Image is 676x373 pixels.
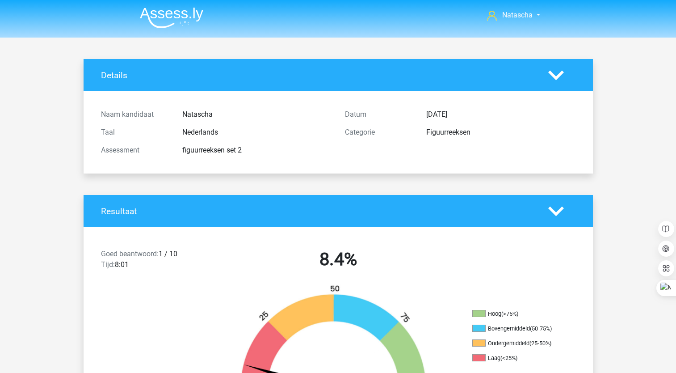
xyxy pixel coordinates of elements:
[101,250,159,258] span: Goed beantwoord:
[338,127,420,138] div: Categorie
[472,310,562,318] li: Hoog
[176,127,338,138] div: Nederlands
[530,325,552,332] div: (50-75%)
[223,249,453,270] h2: 8.4%
[140,7,203,28] img: Assessly
[472,325,562,333] li: Bovengemiddeld
[472,354,562,362] li: Laag
[101,260,115,269] span: Tijd:
[94,145,176,156] div: Assessment
[501,310,518,317] div: (>75%)
[420,109,582,120] div: [DATE]
[94,109,176,120] div: Naam kandidaat
[101,70,535,81] h4: Details
[502,11,533,19] span: Natascha
[472,339,562,348] li: Ondergemiddeld
[176,145,338,156] div: figuurreeksen set 2
[101,206,535,216] h4: Resultaat
[500,355,517,361] div: (<25%)
[94,249,216,274] div: 1 / 10 8:01
[94,127,176,138] div: Taal
[529,340,551,347] div: (25-50%)
[483,10,543,21] a: Natascha
[176,109,338,120] div: Natascha
[338,109,420,120] div: Datum
[420,127,582,138] div: Figuurreeksen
